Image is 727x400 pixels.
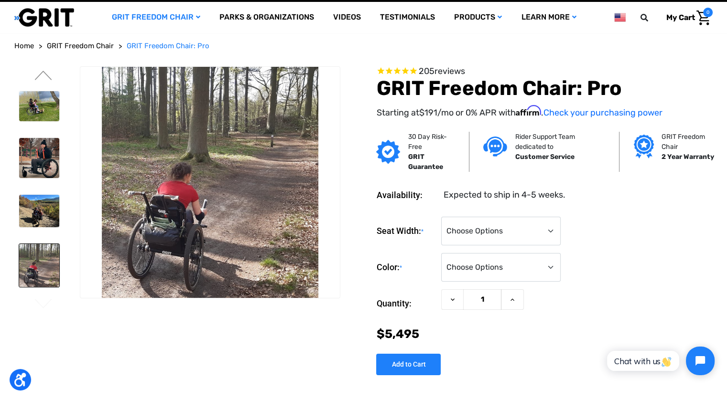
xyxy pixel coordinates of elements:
nav: Breadcrumb [14,41,713,52]
img: GRIT All-Terrain Wheelchair and Mobility Equipment [14,8,74,27]
strong: GRIT Guarantee [408,153,443,171]
a: GRIT Freedom Chair [102,2,210,33]
label: Seat Width: [376,217,436,246]
img: Cart [696,11,710,25]
span: $191 [419,107,437,118]
h1: GRIT Freedom Chair: Pro [376,76,713,100]
img: Customer service [483,137,507,156]
span: GRIT Freedom Chair [47,42,114,50]
a: Cart with 0 items [659,8,713,28]
iframe: Tidio Chat [598,338,723,383]
img: GRIT Freedom Chair: Pro [19,138,59,178]
a: Testimonials [370,2,445,33]
img: GRIT Freedom Chair: Pro [19,244,59,287]
span: 0 [703,8,713,17]
span: Home [14,42,34,50]
span: $5,495 [376,327,419,341]
dd: Expected to ship in 4-5 weeks. [443,189,565,201]
span: Rated 4.6 out of 5 stars 205 reviews [376,66,713,77]
p: 30 Day Risk-Free [408,132,454,152]
a: Check your purchasing power - Learn more about Affirm Financing (opens in modal) [543,107,662,118]
button: Go to slide 2 of 3 [33,71,54,82]
button: Go to slide 1 of 3 [33,299,54,310]
span: reviews [434,66,465,76]
strong: 2 Year Warranty [662,153,714,161]
p: Rider Support Team dedicated to [515,132,605,152]
p: Starting at /mo or 0% APR with . [376,105,713,119]
a: GRIT Freedom Chair [47,41,114,52]
p: GRIT Freedom Chair [662,132,716,152]
dt: Availability: [376,189,436,201]
img: GRIT Freedom Chair: Pro [19,195,59,227]
img: GRIT Guarantee [376,140,400,164]
strong: Customer Service [515,153,574,161]
img: GRIT Freedom Chair: Pro [80,67,340,298]
input: Add to Cart [376,354,441,375]
a: Home [14,41,34,52]
img: us.png [614,11,626,23]
a: Parks & Organizations [210,2,324,33]
a: Videos [324,2,370,33]
label: Color: [376,253,436,282]
label: Quantity: [376,289,436,318]
a: GRIT Freedom Chair: Pro [127,41,209,52]
a: Learn More [511,2,586,33]
img: GRIT Freedom Chair: Pro [19,91,59,121]
a: Products [445,2,511,33]
span: 205 reviews [418,66,465,76]
span: GRIT Freedom Chair: Pro [127,42,209,50]
input: Search [645,8,659,28]
span: My Cart [666,13,695,22]
img: Grit freedom [634,135,653,158]
span: Affirm [515,105,541,116]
